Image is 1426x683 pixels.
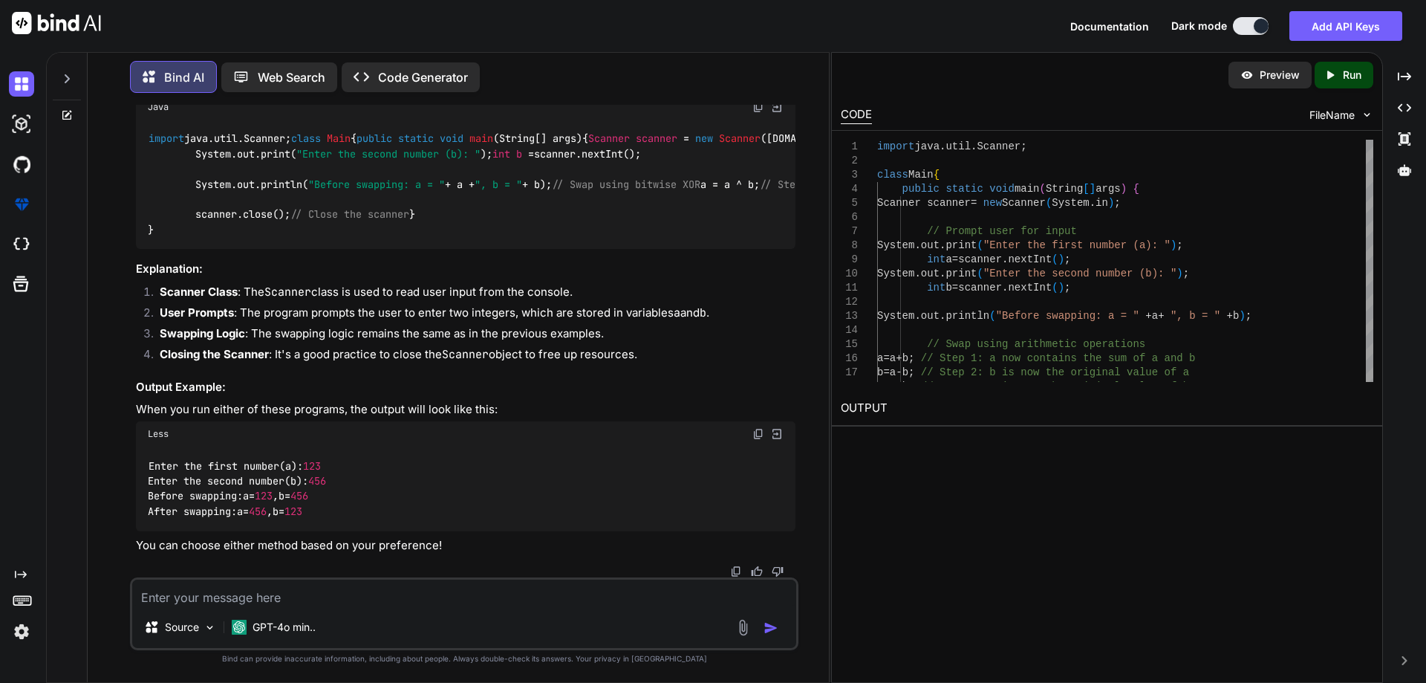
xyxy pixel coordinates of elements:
span: Scanner scanner [877,197,971,209]
span: a [243,490,249,503]
div: 4 [841,182,858,196]
span: swapping [183,505,231,518]
span: public [356,132,392,146]
span: Main [908,169,934,181]
span: ", b = " [1171,310,1220,322]
span: ) [1058,282,1064,294]
span: Enter [149,459,178,473]
span: = [683,132,689,146]
span: b [902,366,908,378]
span: second [207,474,243,488]
span: "Enter the first number (a): " [983,239,1171,251]
span: { [1133,183,1139,195]
span: ( [1052,282,1058,294]
span: b [279,490,284,503]
span: main [469,132,493,146]
span: . [1089,197,1095,209]
span: . [914,239,920,251]
span: [ [1083,183,1089,195]
span: ) [1239,310,1245,322]
span: ; [1176,239,1182,251]
p: You can choose either method based on your preference! [136,537,795,554]
span: Main [327,132,351,146]
span: + [1145,310,1151,322]
span: (String[] args) [493,132,582,146]
span: ] [1089,183,1095,195]
img: darkChat [9,71,34,97]
span: the [183,474,201,488]
span: Scanner [1002,197,1046,209]
span: a [889,352,895,364]
img: settings [9,619,34,644]
span: = [951,282,957,294]
p: Web Search [258,68,325,86]
span: + [1158,310,1164,322]
strong: Closing the Scanner [160,347,269,361]
span: System [877,310,914,322]
span: b [877,366,883,378]
span: a [877,381,883,392]
span: 123 [284,505,302,518]
div: 17 [841,366,858,380]
span: print [945,268,977,279]
span: util [945,140,971,152]
span: nextInt [1008,253,1052,265]
img: Bind AI [12,12,101,34]
span: b [902,352,908,364]
div: 7 [841,224,858,239]
span: Java [148,101,169,113]
span: class [291,132,321,146]
span: int [927,282,945,294]
div: 13 [841,309,858,323]
p: Bind can provide inaccurate information, including about people. Always double-check its answers.... [130,653,798,664]
span: = [971,197,977,209]
li: : The program prompts the user to enter two integers, which are stored in variables and . [148,305,795,326]
span: b [902,381,908,392]
img: Open in Browser [770,427,784,441]
h3: Explanation: [136,261,795,278]
span: ; [908,352,914,364]
img: cloudideIcon [9,232,34,257]
span: static [398,132,434,146]
span: { [933,169,939,181]
span: b [273,505,279,518]
span: void [440,132,463,146]
li: : The class is used to read user input from the console. [148,284,795,305]
div: 16 [841,352,858,366]
span: number [244,459,279,473]
span: ( [1039,183,1045,195]
button: Documentation [1070,19,1149,34]
li: : It's a good practice to close the object to free up resources. [148,346,795,367]
span: // Step 2: b is now the original value of a [920,366,1188,378]
img: chevron down [1361,109,1373,121]
span: . [940,239,945,251]
span: java [914,140,940,152]
span: 456 [308,474,326,488]
div: 18 [841,380,858,394]
span: ) [1176,268,1182,279]
div: 12 [841,295,858,309]
p: Run [1343,68,1361,82]
div: 15 [841,337,858,352]
div: 8 [841,239,858,253]
p: GPT-4o min.. [253,620,316,635]
span: 123 [255,490,273,503]
span: public [902,183,939,195]
span: the [184,459,202,473]
span: . [914,310,920,322]
li: : The swapping logic remains the same as in the previous examples. [148,326,795,346]
img: Pick Models [204,621,216,634]
span: out [920,268,939,279]
span: "Before swapping: a = " [308,178,445,191]
span: new [983,197,1001,209]
img: copy [752,428,764,440]
span: ; [1064,282,1070,294]
p: Code Generator [378,68,468,86]
span: ; [1114,197,1120,209]
span: a [889,366,895,378]
span: ( [1052,253,1058,265]
strong: Scanner Class [160,285,238,299]
img: Open in Browser [770,100,784,114]
span: Before [148,490,183,503]
span: in [1095,197,1108,209]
